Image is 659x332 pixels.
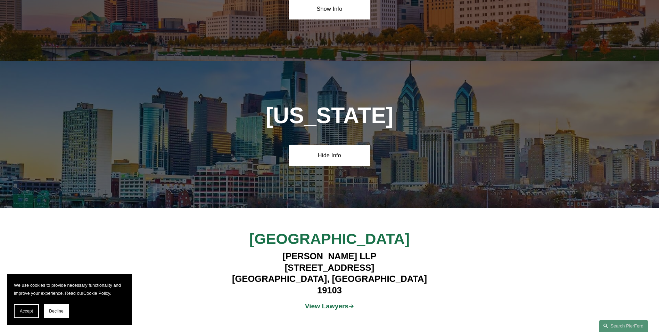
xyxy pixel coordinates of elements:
button: Decline [44,304,69,318]
a: Hide Info [289,145,370,166]
span: [GEOGRAPHIC_DATA] [249,230,410,247]
a: Cookie Policy [83,291,110,296]
h4: [PERSON_NAME] LLP [STREET_ADDRESS] [GEOGRAPHIC_DATA], [GEOGRAPHIC_DATA] 19103 [228,251,431,296]
span: ➔ [305,302,354,310]
span: Accept [20,309,33,314]
button: Accept [14,304,39,318]
strong: View Lawyers [305,302,349,310]
a: Search this site [599,320,648,332]
section: Cookie banner [7,274,132,325]
p: We use cookies to provide necessary functionality and improve your experience. Read our . [14,281,125,297]
span: Decline [49,309,64,314]
a: View Lawyers➔ [305,302,354,310]
h1: [US_STATE] [228,103,431,128]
